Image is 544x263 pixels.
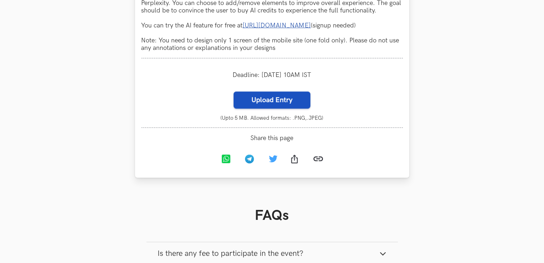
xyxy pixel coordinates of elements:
[158,249,304,258] span: Is there any fee to participate in the event?
[284,149,308,171] a: Share
[243,22,311,29] a: [URL][DOMAIN_NAME]
[291,155,298,164] img: Share
[141,115,403,121] small: (Upto 5 MB. Allowed formats: .PNG,.JPEG)
[245,155,254,164] img: Telegram
[215,149,239,171] a: Whatsapp
[146,207,398,224] h1: FAQs
[141,134,403,142] span: Share this page
[234,92,310,109] label: Upload Entry
[239,149,263,171] a: Telegram
[141,65,403,85] div: Deadline: [DATE] 10AM IST
[221,155,230,164] img: Whatsapp
[308,148,329,171] a: Copy link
